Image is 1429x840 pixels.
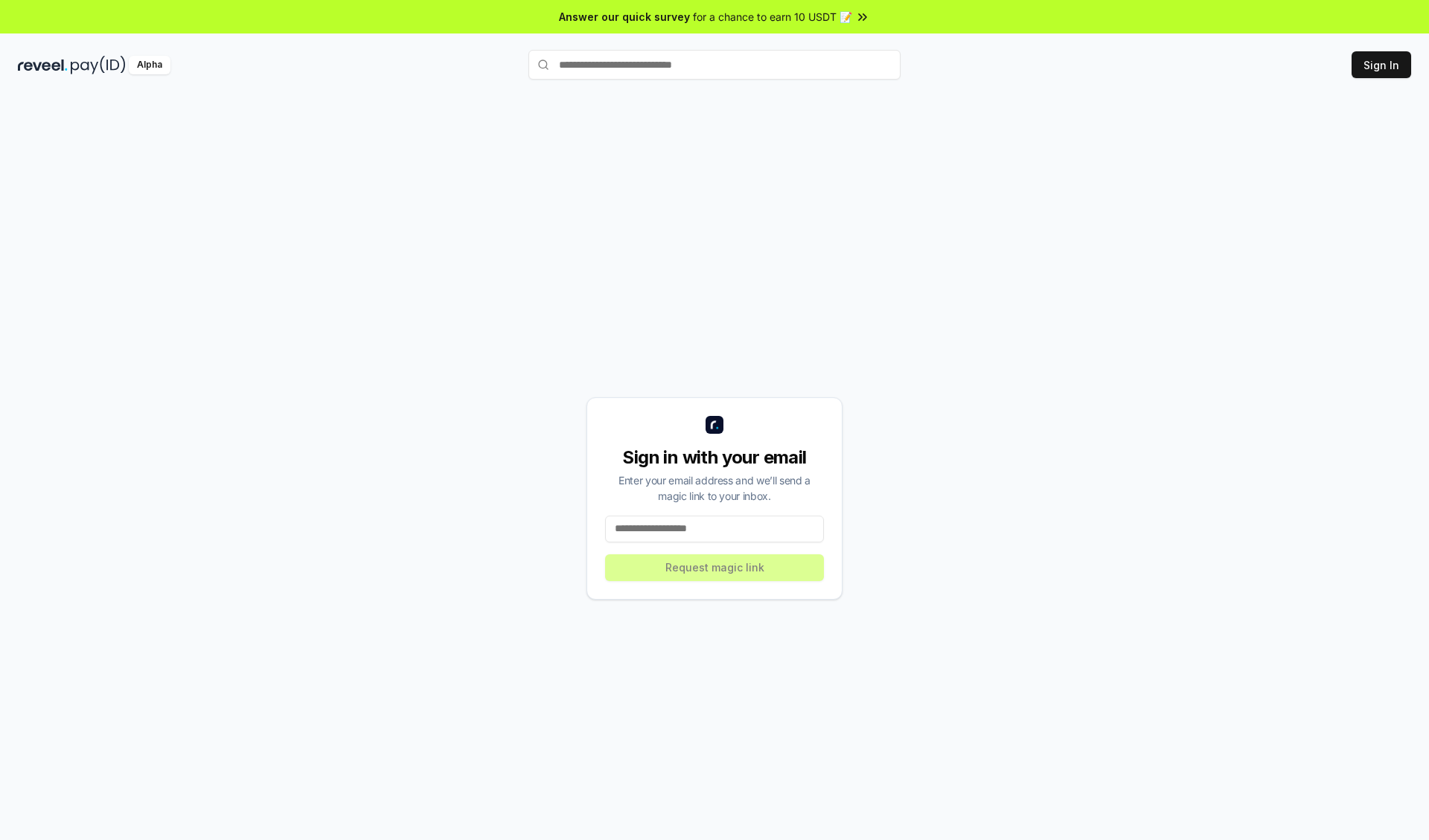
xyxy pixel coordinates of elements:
img: logo_small [706,416,723,434]
span: Answer our quick survey [559,9,690,25]
div: Sign in with your email [605,446,824,469]
img: reveel_dark [18,56,68,74]
span: for a chance to earn 10 USDT 📝 [693,9,852,25]
div: Alpha [129,56,170,74]
div: Enter your email address and we’ll send a magic link to your inbox. [605,472,824,504]
button: Sign In [1352,51,1411,78]
img: pay_id [71,56,126,74]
